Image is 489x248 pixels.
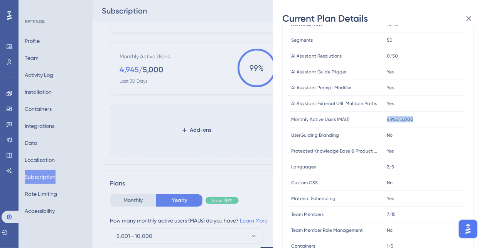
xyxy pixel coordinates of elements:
[387,53,398,59] span: 0/50
[387,227,393,233] span: No
[387,148,394,154] span: Yes
[387,164,394,170] span: 2/5
[291,53,342,59] span: AI Assistant Resolutions
[457,217,480,241] iframe: UserGuiding AI Assistant Launcher
[291,180,318,186] span: Custom CSS
[291,69,347,75] span: AI Assistant Guide Trigger
[291,164,316,170] span: Languages
[291,195,336,202] span: Material Scheduling
[291,211,324,217] span: Team Members
[387,195,394,202] span: Yes
[387,85,394,91] span: Yes
[387,116,413,122] span: 4,945/5,000
[387,69,394,75] span: Yes
[387,37,393,43] span: 50
[291,37,313,43] span: Segments
[291,148,379,154] span: Protected Knowledge Base & Product Updates
[291,227,363,233] span: Team Member Role Management
[282,12,480,25] div: Current Plan Details
[291,116,349,122] span: Monthly Active Users (MAU)
[291,100,377,107] span: AI Assistant External URL Multiple Paths
[291,85,352,91] span: AI Assistant Prompt Modifier
[291,132,339,138] span: UserGuiding Branding
[387,132,393,138] span: No
[387,211,396,217] span: 7/15
[387,180,393,186] span: No
[387,100,394,107] span: Yes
